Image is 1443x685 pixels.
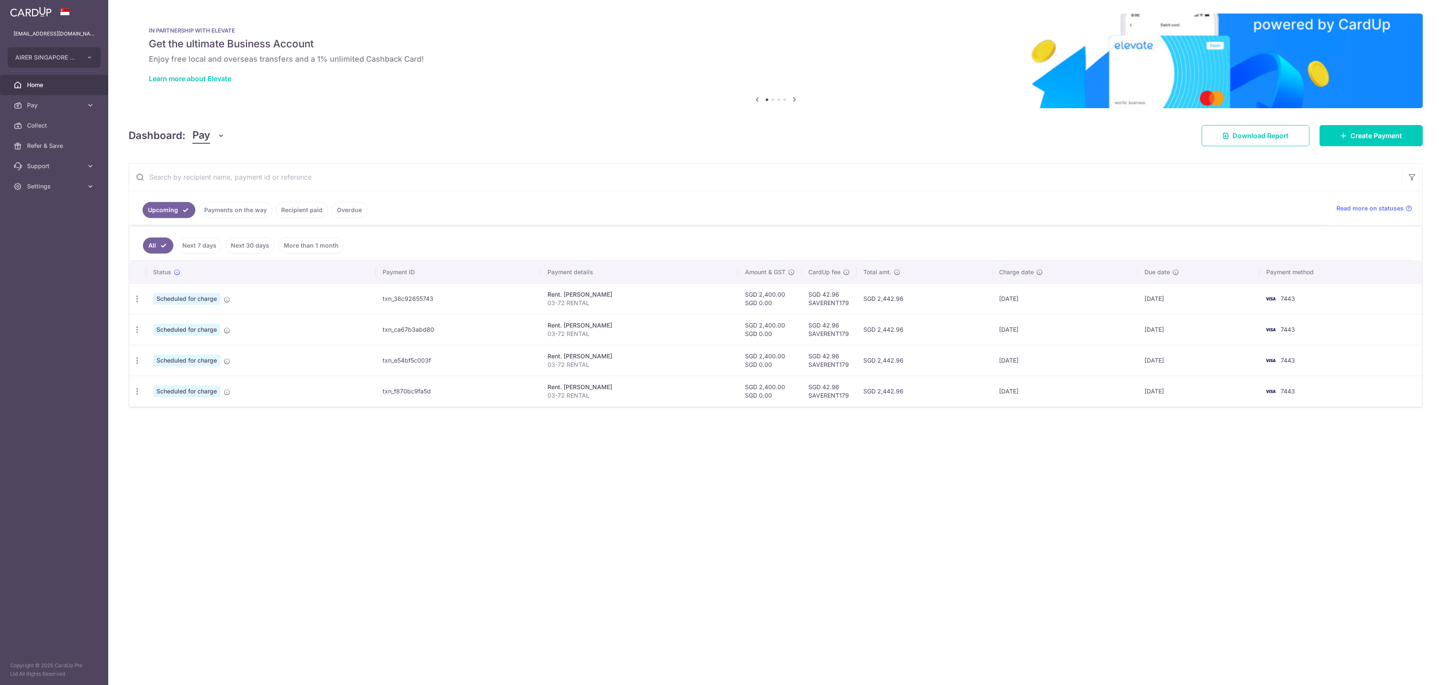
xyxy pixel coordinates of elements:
[8,47,101,68] button: AIRER SINGAPORE PTE. LTD.
[225,237,275,254] a: Next 30 days
[199,202,272,218] a: Payments on the way
[1262,355,1279,366] img: Bank Card
[278,237,344,254] a: More than 1 month
[738,314,802,345] td: SGD 2,400.00 SGD 0.00
[1232,131,1289,141] span: Download Report
[1336,204,1412,213] a: Read more on statuses
[177,237,222,254] a: Next 7 days
[1320,125,1423,146] a: Create Payment
[143,237,173,254] a: All
[992,345,1138,376] td: [DATE]
[863,268,891,276] span: Total amt.
[992,283,1138,314] td: [DATE]
[802,376,857,407] td: SGD 42.96 SAVERENT179
[1336,204,1404,213] span: Read more on statuses
[548,299,732,307] p: 03-72 RENTAL
[745,268,786,276] span: Amount & GST
[276,202,328,218] a: Recipient paid
[857,314,992,345] td: SGD 2,442.96
[1262,386,1279,396] img: Bank Card
[1281,295,1295,302] span: 7443
[808,268,841,276] span: CardUp fee
[857,283,992,314] td: SGD 2,442.96
[149,74,231,83] a: Learn more about Elevate
[129,14,1423,108] img: Renovation banner
[1138,283,1260,314] td: [DATE]
[802,283,857,314] td: SGD 42.96 SAVERENT179
[1138,376,1260,407] td: [DATE]
[376,376,540,407] td: txn_f870bc9fa5d
[27,182,83,191] span: Settings
[548,352,732,360] div: Rent. [PERSON_NAME]
[1138,345,1260,376] td: [DATE]
[1262,325,1279,335] img: Bank Card
[1202,125,1309,146] a: Download Report
[738,376,802,407] td: SGD 2,400.00 SGD 0.00
[1262,294,1279,304] img: Bank Card
[1350,131,1402,141] span: Create Payment
[1138,314,1260,345] td: [DATE]
[548,330,732,338] p: 03-72 RENTAL
[857,345,992,376] td: SGD 2,442.96
[541,261,739,283] th: Payment details
[149,54,1402,64] h6: Enjoy free local and overseas transfers and a 1% unlimited Cashback Card!
[802,314,857,345] td: SGD 42.96 SAVERENT179
[738,283,802,314] td: SGD 2,400.00 SGD 0.00
[149,27,1402,34] p: IN PARTNERSHIP WITH ELEVATE
[1388,660,1435,681] iframe: Opens a widget where you can find more information
[153,385,220,397] span: Scheduled for charge
[129,164,1402,191] input: Search by recipient name, payment id or reference
[149,37,1402,51] h5: Get the ultimate Business Account
[376,283,540,314] td: txn_38c92655743
[153,293,220,305] span: Scheduled for charge
[331,202,367,218] a: Overdue
[153,355,220,366] span: Scheduled for charge
[192,128,225,144] button: Pay
[738,345,802,376] td: SGD 2,400.00 SGD 0.00
[142,202,195,218] a: Upcoming
[376,345,540,376] td: txn_e54bf5c003f
[27,101,83,109] span: Pay
[27,81,83,89] span: Home
[376,261,540,283] th: Payment ID
[548,321,732,330] div: Rent. [PERSON_NAME]
[27,142,83,150] span: Refer & Save
[153,268,171,276] span: Status
[1281,388,1295,395] span: 7443
[548,391,732,400] p: 03-72 RENTAL
[548,290,732,299] div: Rent. [PERSON_NAME]
[548,360,732,369] p: 03-72 RENTAL
[857,376,992,407] td: SGD 2,442.96
[1281,357,1295,364] span: 7443
[548,383,732,391] div: Rent. [PERSON_NAME]
[129,128,186,143] h4: Dashboard:
[802,345,857,376] td: SGD 42.96 SAVERENT179
[27,121,83,130] span: Collect
[14,30,95,38] p: [EMAIL_ADDRESS][DOMAIN_NAME]
[10,7,52,17] img: CardUp
[27,162,83,170] span: Support
[1260,261,1422,283] th: Payment method
[992,376,1138,407] td: [DATE]
[153,324,220,336] span: Scheduled for charge
[999,268,1034,276] span: Charge date
[1145,268,1170,276] span: Due date
[376,314,540,345] td: txn_ca67b3abd80
[15,53,78,62] span: AIRER SINGAPORE PTE. LTD.
[992,314,1138,345] td: [DATE]
[192,128,210,144] span: Pay
[1281,326,1295,333] span: 7443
